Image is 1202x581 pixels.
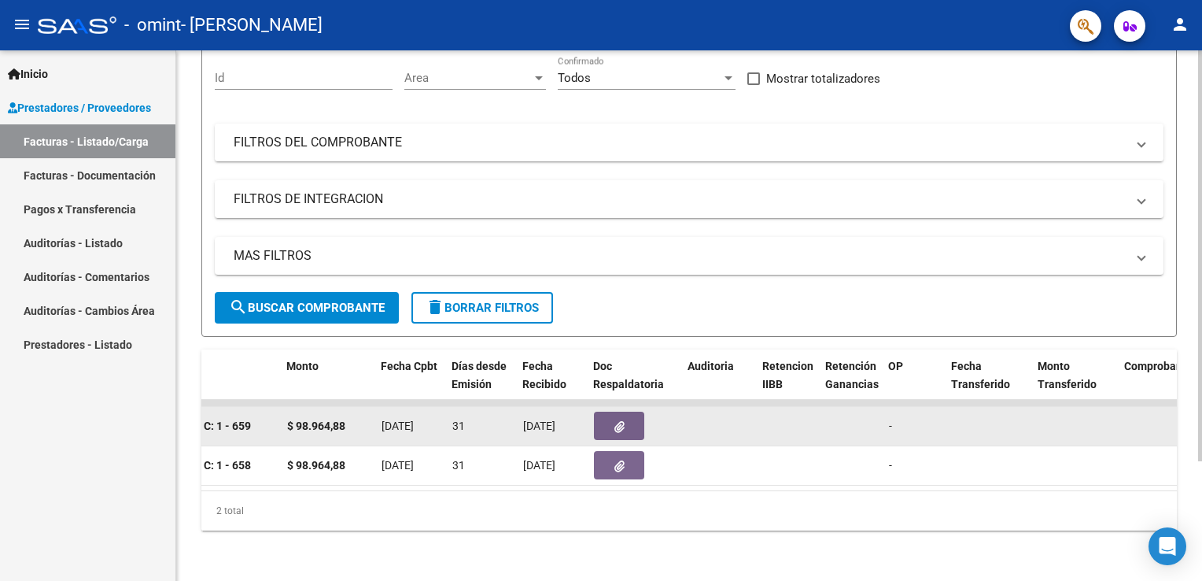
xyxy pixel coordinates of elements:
[766,69,880,88] span: Mostrar totalizadores
[426,298,444,316] mat-icon: delete
[889,459,892,472] span: -
[587,350,681,419] datatable-header-cell: Doc Respaldatoria
[522,360,566,390] span: Fecha Recibido
[523,459,555,472] span: [DATE]
[201,491,1177,531] div: 2 total
[215,292,399,324] button: Buscar Comprobante
[452,420,465,432] span: 31
[1149,527,1186,565] div: Open Intercom Messenger
[382,420,414,432] span: [DATE]
[287,459,345,472] strong: $ 98.964,88
[445,350,516,419] datatable-header-cell: Días desde Emisión
[426,301,539,315] span: Borrar Filtros
[558,71,591,85] span: Todos
[234,191,1126,208] mat-panel-title: FILTROS DE INTEGRACION
[882,350,945,419] datatable-header-cell: OP
[516,350,587,419] datatable-header-cell: Fecha Recibido
[756,350,819,419] datatable-header-cell: Retencion IIBB
[404,71,532,85] span: Area
[762,360,813,390] span: Retencion IIBB
[382,459,414,472] span: [DATE]
[374,350,445,419] datatable-header-cell: Fecha Cpbt
[234,134,1126,151] mat-panel-title: FILTROS DEL COMPROBANTE
[215,124,1163,161] mat-expansion-panel-header: FILTROS DEL COMPROBANTE
[163,460,251,472] strong: Factura C: 1 - 658
[819,350,882,419] datatable-header-cell: Retención Ganancias
[1038,360,1097,390] span: Monto Transferido
[8,65,48,83] span: Inicio
[215,237,1163,275] mat-expansion-panel-header: MAS FILTROS
[229,301,385,315] span: Buscar Comprobante
[889,420,892,432] span: -
[1124,360,1193,372] span: Comprobante
[593,360,664,390] span: Doc Respaldatoria
[452,360,507,390] span: Días desde Emisión
[181,8,323,43] span: - [PERSON_NAME]
[381,360,437,372] span: Fecha Cpbt
[229,298,248,316] mat-icon: search
[888,360,903,372] span: OP
[287,420,345,432] strong: $ 98.964,88
[286,360,319,372] span: Monto
[452,459,465,472] span: 31
[124,8,181,43] span: - omint
[411,292,553,324] button: Borrar Filtros
[681,350,756,419] datatable-header-cell: Auditoria
[1171,15,1189,34] mat-icon: person
[1031,350,1118,419] datatable-header-cell: Monto Transferido
[825,360,879,390] span: Retención Ganancias
[234,247,1126,265] mat-panel-title: MAS FILTROS
[280,350,374,419] datatable-header-cell: Monto
[951,360,1010,390] span: Fecha Transferido
[523,420,555,432] span: [DATE]
[945,350,1031,419] datatable-header-cell: Fecha Transferido
[163,420,251,433] strong: Factura C: 1 - 659
[13,15,31,34] mat-icon: menu
[688,360,734,372] span: Auditoria
[215,180,1163,218] mat-expansion-panel-header: FILTROS DE INTEGRACION
[8,99,151,117] span: Prestadores / Proveedores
